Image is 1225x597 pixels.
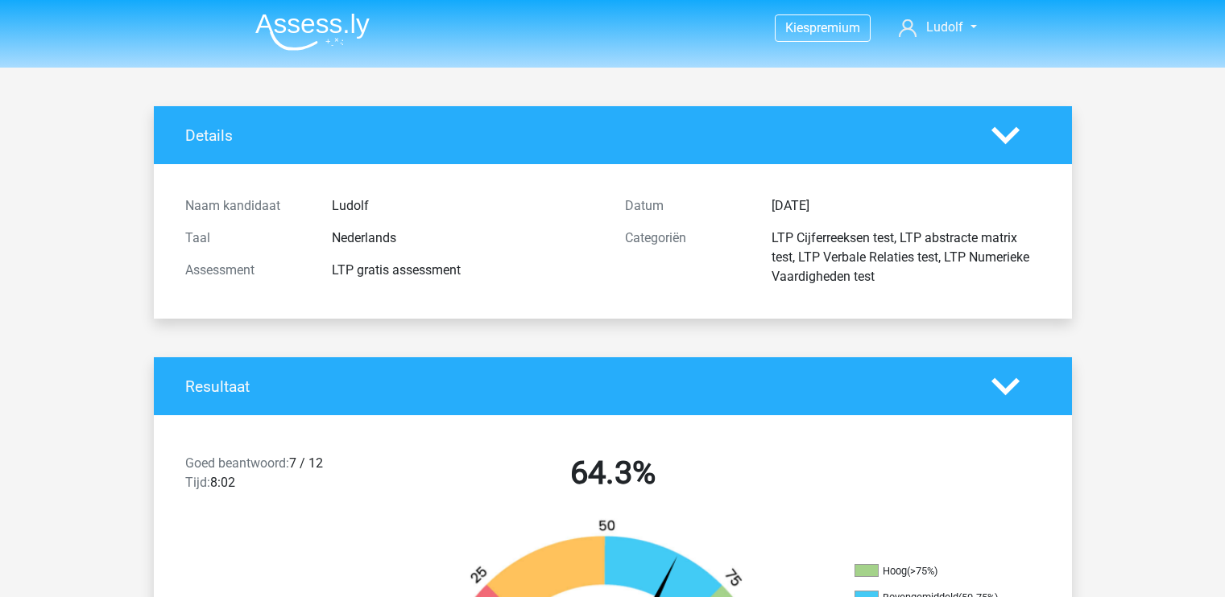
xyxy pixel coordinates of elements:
[173,454,393,499] div: 7 / 12 8:02
[173,229,320,248] div: Taal
[185,377,967,396] h4: Resultaat
[185,455,289,471] span: Goed beantwoord:
[185,126,967,145] h4: Details
[759,229,1053,286] div: LTP Cijferreeksen test, LTP abstracte matrix test, LTP Verbale Relaties test, LTP Numerieke Vaard...
[320,261,613,280] div: LTP gratis assessment
[892,18,983,37] a: Ludolf
[320,229,613,248] div: Nederlands
[926,19,963,35] span: Ludolf
[613,196,759,216] div: Datum
[255,13,370,51] img: Assessly
[907,565,937,577] div: (>75%)
[785,20,809,35] span: Kies
[613,229,759,286] div: Categoriën
[855,564,1016,578] li: Hoog
[809,20,860,35] span: premium
[320,196,613,216] div: Ludolf
[185,475,210,490] span: Tijd:
[405,454,821,492] h2: 64.3%
[759,196,1053,216] div: [DATE]
[776,17,870,39] a: Kiespremium
[173,261,320,280] div: Assessment
[173,196,320,216] div: Naam kandidaat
